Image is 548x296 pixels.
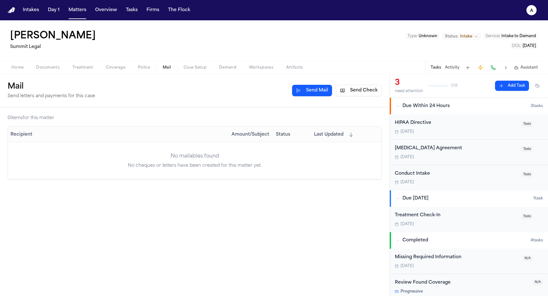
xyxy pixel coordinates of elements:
h1: Mail [8,82,95,92]
button: Tasks [431,65,441,70]
span: Documents [36,65,60,70]
p: Send letters and payments for this case [8,93,95,99]
button: Add Task [495,81,529,91]
span: [DATE] [523,44,536,48]
div: Conduct Intake [395,170,518,178]
button: The Flock [166,4,193,16]
span: Service : [486,34,500,38]
span: Status: [445,34,458,39]
a: Home [8,7,15,13]
button: Change status from Intake [442,33,481,40]
div: Treatment Check-In [395,212,518,219]
button: Make a Call [489,63,498,72]
span: 3 task s [531,104,543,109]
div: 3 [395,78,423,88]
span: DOL : [512,44,522,48]
h2: Summit Legal [10,43,98,51]
button: Send Check [336,85,382,96]
span: 0 / 8 [451,83,458,88]
div: Missing Required Information [395,254,519,261]
text: a [530,9,533,13]
button: Day 1 [45,4,62,16]
button: Edit Service: Intake to Demand [484,33,538,39]
button: Tasks [123,4,140,16]
span: Due Within 24 Hours [402,103,450,109]
span: Todo [521,146,533,152]
span: Intake to Demand [501,34,536,38]
span: Mail [163,65,171,70]
span: Artifacts [286,65,303,70]
span: Todo [521,172,533,178]
span: [DATE] [401,180,414,185]
span: Unknown [419,34,437,38]
span: Coverage [106,65,125,70]
div: No mailables found [8,152,382,160]
div: No cheques or letters have been created for this matter yet. [8,163,382,169]
span: Demand [219,65,236,70]
button: Due [DATE]1task [390,190,548,207]
button: Send Mail [292,85,332,96]
button: Create Immediate Task [476,63,485,72]
span: Type : [408,34,418,38]
button: Status [276,131,290,138]
span: Due [DATE] [402,195,428,202]
button: Hide completed tasks (⌘⇧H) [532,81,543,91]
button: Last Updated [314,131,354,138]
span: Todo [521,213,533,219]
button: Edit Type: Unknown [406,33,439,39]
span: [DATE] [401,129,414,134]
button: Intakes [20,4,42,16]
span: [DATE] [401,264,414,269]
button: Firms [144,4,162,16]
div: [MEDICAL_DATA] Agreement [395,145,518,152]
button: Matters [66,4,89,16]
div: 0 item s for this matter [8,115,54,121]
span: Police [138,65,150,70]
span: Case Setup [184,65,206,70]
div: Open task: Treatment Check-In [390,207,548,232]
button: Edit matter name [10,30,96,42]
div: Open task: Conduct Intake [390,165,548,190]
button: Overview [93,4,120,16]
span: Progressive [401,289,423,294]
div: Open task: Missing Required Information [390,249,548,274]
span: Todo [521,121,533,127]
button: Recipient [10,131,32,138]
button: Activity [445,65,460,70]
span: Assistant [520,65,538,70]
div: need attention [395,89,423,94]
img: Finch Logo [8,7,15,13]
button: Amount/Subject [232,131,269,138]
span: N/A [533,279,543,285]
span: Intake [460,34,472,39]
button: Edit DOL: 2025-08-21 [510,43,538,49]
span: Workspaces [249,65,273,70]
span: 1 task [533,196,543,201]
span: Home [11,65,23,70]
span: Last Updated [314,131,343,138]
span: Completed [402,237,428,244]
span: N/A [523,255,533,261]
span: Treatment [72,65,93,70]
button: Due Within 24 Hours3tasks [390,98,548,114]
button: Completed4tasks [390,232,548,249]
button: Assistant [514,65,538,70]
div: Review Found Coverage [395,279,529,286]
button: Add Task [463,63,472,72]
div: HIPAA Directive [395,119,518,127]
span: [DATE] [401,155,414,160]
div: Open task: HIPAA Directive [390,114,548,140]
h1: [PERSON_NAME] [10,30,96,42]
span: 4 task s [531,238,543,243]
div: Open task: Retainer Agreement [390,140,548,165]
